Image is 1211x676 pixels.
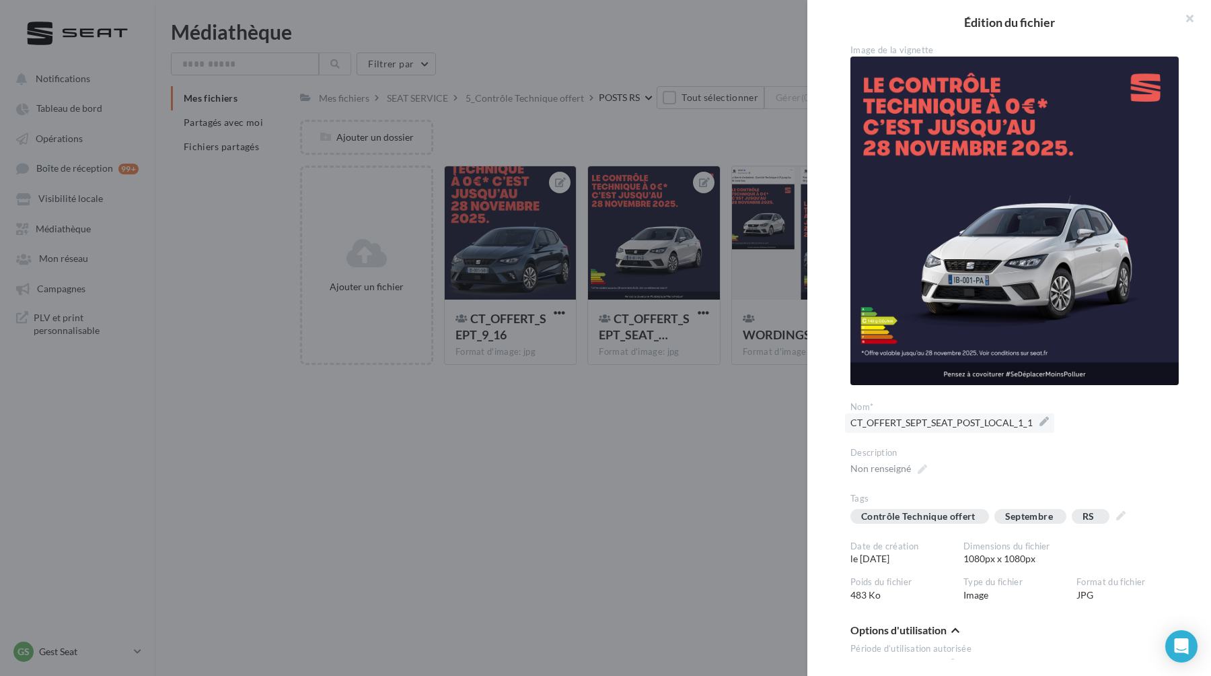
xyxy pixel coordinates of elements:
[850,459,927,478] span: Non renseigné
[1082,512,1095,522] div: RS
[850,541,953,553] div: Date de création
[850,493,1179,505] div: Tags
[1076,576,1189,602] div: JPG
[850,643,1179,655] div: Période d’utilisation autorisée
[963,576,1076,602] div: Image
[1076,576,1179,588] div: Format du fichier
[963,541,1179,553] div: Dimensions du fichier
[829,16,1189,28] h2: Édition du fichier
[850,413,1049,432] span: CT_OFFERT_SEPT_SEAT_POST_LOCAL_1_1
[861,512,976,522] div: Contrôle Technique offert
[963,576,1066,588] div: Type du fichier
[850,57,1179,385] img: CT_OFFERT_SEPT_SEAT_POST_LOCAL_1_1
[850,541,963,566] div: le [DATE]
[1005,512,1053,522] div: Septembre
[850,655,955,674] span: Du [DATE] au [DATE]
[850,623,959,640] button: Options d'utilisation
[963,541,1189,566] div: 1080px x 1080px
[850,44,1179,57] div: Image de la vignette
[1165,630,1198,663] div: Open Intercom Messenger
[850,576,963,602] div: 483 Ko
[850,625,947,636] span: Options d'utilisation
[850,576,953,588] div: Poids du fichier
[850,447,1179,459] div: Description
